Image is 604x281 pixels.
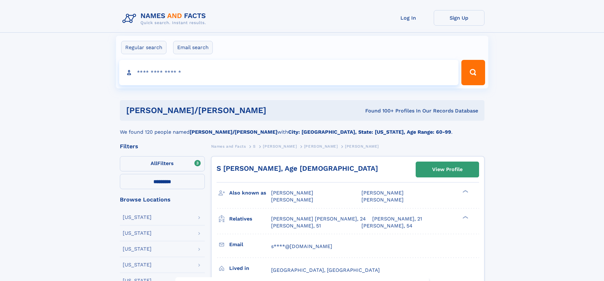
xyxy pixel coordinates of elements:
[229,239,271,250] h3: Email
[271,215,366,222] a: [PERSON_NAME] [PERSON_NAME], 24
[361,197,404,203] span: [PERSON_NAME]
[271,267,380,273] span: [GEOGRAPHIC_DATA], [GEOGRAPHIC_DATA]
[151,160,157,166] span: All
[288,129,451,135] b: City: [GEOGRAPHIC_DATA], State: [US_STATE], Age Range: 60-99
[120,121,484,136] div: We found 120 people named with .
[434,10,484,26] a: Sign Up
[361,190,404,196] span: [PERSON_NAME]
[263,142,297,150] a: [PERSON_NAME]
[120,144,205,149] div: Filters
[229,263,271,274] h3: Lived in
[123,215,152,220] div: [US_STATE]
[123,262,152,267] div: [US_STATE]
[345,144,379,149] span: [PERSON_NAME]
[190,129,277,135] b: [PERSON_NAME]/[PERSON_NAME]
[217,164,378,172] a: S [PERSON_NAME], Age [DEMOGRAPHIC_DATA]
[123,231,152,236] div: [US_STATE]
[229,214,271,224] h3: Relatives
[126,106,316,114] h1: [PERSON_NAME]/[PERSON_NAME]
[383,10,434,26] a: Log In
[461,215,469,219] div: ❯
[173,41,213,54] label: Email search
[461,189,469,194] div: ❯
[120,156,205,171] label: Filters
[316,107,478,114] div: Found 100+ Profiles In Our Records Database
[271,190,313,196] span: [PERSON_NAME]
[304,144,338,149] span: [PERSON_NAME]
[432,162,463,177] div: View Profile
[121,41,166,54] label: Regular search
[123,246,152,252] div: [US_STATE]
[372,215,422,222] a: [PERSON_NAME], 21
[271,222,321,229] a: [PERSON_NAME], 51
[120,10,211,27] img: Logo Names and Facts
[416,162,479,177] a: View Profile
[304,142,338,150] a: [PERSON_NAME]
[271,197,313,203] span: [PERSON_NAME]
[229,188,271,198] h3: Also known as
[361,222,412,229] a: [PERSON_NAME], 54
[263,144,297,149] span: [PERSON_NAME]
[119,60,459,85] input: search input
[253,144,256,149] span: S
[461,60,485,85] button: Search Button
[211,142,246,150] a: Names and Facts
[253,142,256,150] a: S
[120,197,205,202] div: Browse Locations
